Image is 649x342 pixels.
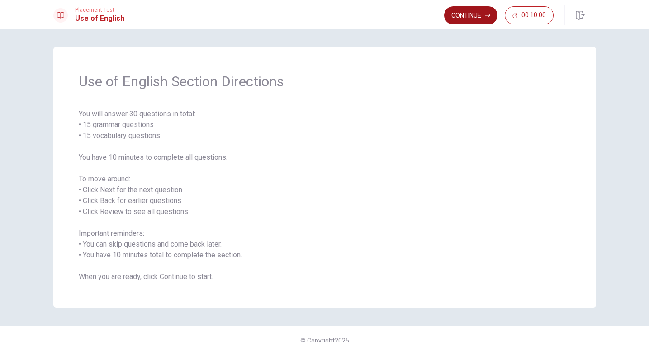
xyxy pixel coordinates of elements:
span: Use of English Section Directions [79,72,571,90]
span: 00:10:00 [521,12,546,19]
span: You will answer 30 questions in total: • 15 grammar questions • 15 vocabulary questions You have ... [79,109,571,282]
button: Continue [444,6,497,24]
span: Placement Test [75,7,124,13]
button: 00:10:00 [505,6,554,24]
h1: Use of English [75,13,124,24]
